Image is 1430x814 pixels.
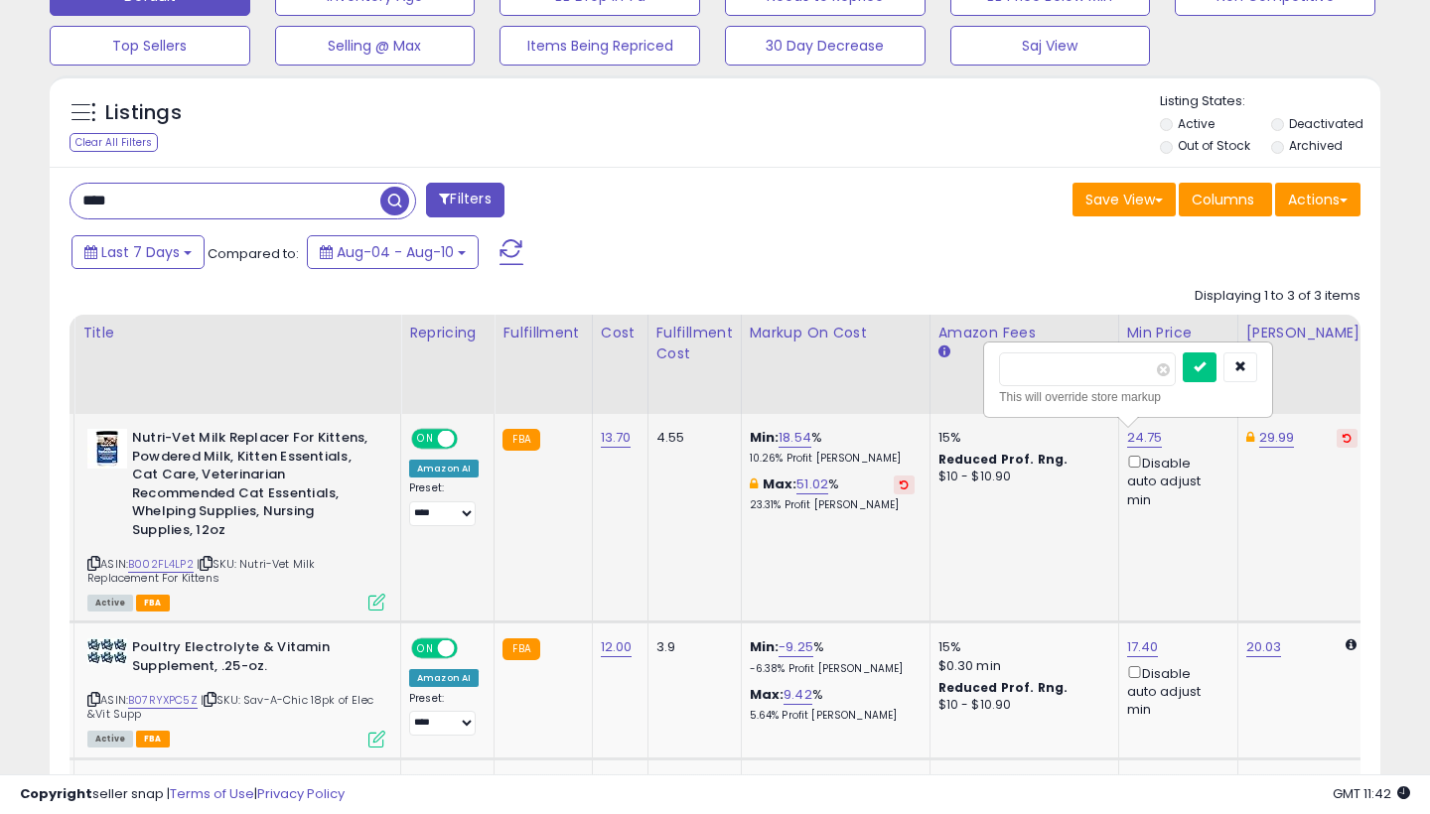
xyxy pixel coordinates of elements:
div: 4.55 [656,429,726,447]
span: OFF [455,431,487,448]
button: Save View [1072,183,1176,216]
a: 9.42 [784,685,812,705]
b: Min: [750,428,780,447]
b: Reduced Prof. Rng. [938,451,1069,468]
button: Top Sellers [50,26,250,66]
a: -9.25 [779,637,813,657]
button: Saj View [950,26,1151,66]
label: Active [1178,115,1215,132]
div: 3.9 [656,638,726,656]
span: All listings currently available for purchase on Amazon [87,595,133,611]
div: This will override store markup [999,387,1257,407]
div: Cost [601,323,640,343]
h5: Listings [105,99,182,127]
a: 29.99 [1259,428,1295,448]
p: 23.31% Profit [PERSON_NAME] [750,498,915,512]
div: Markup on Cost [750,323,922,343]
div: Amazon AI [409,669,479,687]
div: ASIN: [87,429,385,609]
div: Repricing [409,323,486,343]
b: Max: [763,475,797,493]
div: % [750,475,915,512]
span: FBA [136,731,170,747]
div: % [750,429,915,466]
div: ASIN: [87,638,385,745]
div: Displaying 1 to 3 of 3 items [1195,287,1360,306]
span: Last 7 Days [101,242,180,262]
div: Amazon AI [409,460,479,477]
div: Disable auto adjust min [1127,662,1222,720]
strong: Copyright [20,784,92,803]
a: B002FL4LP2 [128,556,194,573]
small: FBA [502,638,539,660]
small: Amazon Fees. [938,343,950,361]
a: 20.03 [1246,637,1282,657]
label: Deactivated [1289,115,1363,132]
button: Aug-04 - Aug-10 [307,235,479,269]
a: B07RYXPC5Z [128,692,198,709]
button: Actions [1275,183,1360,216]
img: 51uDJ1JVLaL._SL40_.jpg [87,638,127,664]
div: $10 - $10.90 [938,697,1103,714]
a: 24.75 [1127,428,1163,448]
span: | SKU: Sav-A-Chic 18pk of Elec &Vit Supp [87,692,373,722]
div: Title [82,323,392,343]
span: OFF [455,640,487,657]
label: Archived [1289,137,1343,154]
span: | SKU: Nutri-Vet Milk Replacement For Kittens [87,556,315,586]
div: 15% [938,429,1103,447]
div: $0.30 min [938,657,1103,675]
div: Amazon Fees [938,323,1110,343]
div: 15% [938,638,1103,656]
div: Disable auto adjust min [1127,452,1222,509]
b: Poultry Electrolyte & Vitamin Supplement, .25-oz. [132,638,373,680]
b: Reduced Prof. Rng. [938,679,1069,696]
b: Nutri-Vet Milk Replacer For Kittens, Powdered Milk, Kitten Essentials, Cat Care, Veterinarian Rec... [132,429,373,544]
div: $10 - $10.90 [938,469,1103,485]
a: 51.02 [796,475,828,494]
button: Columns [1179,183,1272,216]
span: 2025-08-18 11:42 GMT [1333,784,1410,803]
a: 18.54 [779,428,811,448]
div: % [750,686,915,723]
span: All listings currently available for purchase on Amazon [87,731,133,747]
span: Columns [1192,190,1254,209]
div: Preset: [409,692,479,737]
p: 5.64% Profit [PERSON_NAME] [750,709,915,723]
img: 411h0JGGjZL._SL40_.jpg [87,429,127,469]
span: Compared to: [208,244,299,263]
p: -6.38% Profit [PERSON_NAME] [750,662,915,676]
b: Max: [750,685,785,704]
th: The percentage added to the cost of goods (COGS) that forms the calculator for Min & Max prices. [741,315,929,414]
div: Clear All Filters [70,133,158,152]
button: Items Being Repriced [500,26,700,66]
p: Listing States: [1160,92,1381,111]
a: Terms of Use [170,784,254,803]
div: [PERSON_NAME] [1246,323,1364,343]
button: Selling @ Max [275,26,476,66]
label: Out of Stock [1178,137,1250,154]
span: FBA [136,595,170,611]
button: 30 Day Decrease [725,26,926,66]
button: Filters [426,183,503,217]
div: Preset: [409,481,479,526]
div: Min Price [1127,323,1229,343]
div: seller snap | | [20,785,345,804]
div: Fulfillment [502,323,583,343]
span: ON [413,431,438,448]
a: 17.40 [1127,637,1159,657]
a: Privacy Policy [257,784,345,803]
div: Fulfillment Cost [656,323,733,364]
span: ON [413,640,438,657]
span: Aug-04 - Aug-10 [337,242,454,262]
a: 13.70 [601,428,632,448]
b: Min: [750,637,780,656]
p: 10.26% Profit [PERSON_NAME] [750,452,915,466]
button: Last 7 Days [71,235,205,269]
small: FBA [502,429,539,451]
a: 12.00 [601,637,633,657]
div: % [750,638,915,675]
